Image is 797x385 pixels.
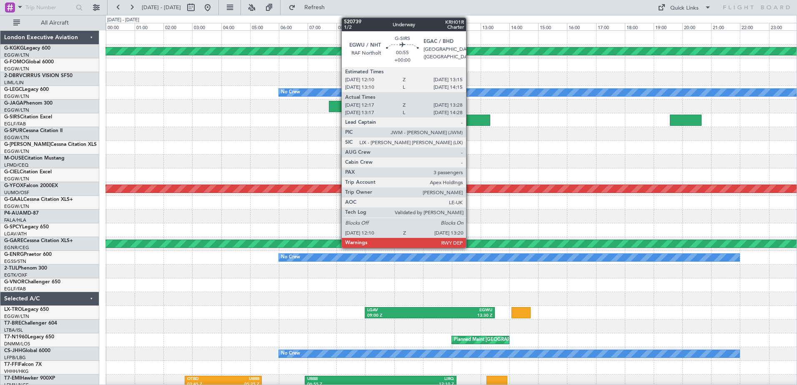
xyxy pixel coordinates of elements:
[4,245,29,251] a: EGNR/CEG
[430,307,492,313] div: EGWU
[4,128,63,133] a: G-SPURCessna Citation II
[4,142,50,147] span: G-[PERSON_NAME]
[4,217,26,223] a: FALA/HLA
[4,225,22,230] span: G-SPCY
[4,66,29,72] a: EGGW/LTN
[4,190,29,196] a: UUMO/OSF
[4,101,23,106] span: G-JAGA
[4,183,58,188] a: G-YFOXFalcon 2000EX
[4,258,26,265] a: EGSS/STN
[711,23,740,30] div: 21:00
[4,321,57,326] a: T7-BREChallenger 604
[4,60,25,65] span: G-FOMO
[4,313,29,320] a: EGGW/LTN
[192,23,221,30] div: 03:00
[25,1,73,14] input: Trip Number
[4,238,23,243] span: G-GARE
[4,376,55,381] a: T7-EMIHawker 900XP
[4,231,27,237] a: LGAV/ATH
[567,23,596,30] div: 16:00
[4,183,23,188] span: G-YFOX
[4,252,52,257] a: G-ENRGPraetor 600
[142,4,181,11] span: [DATE] - [DATE]
[394,23,423,30] div: 10:00
[4,362,19,367] span: T7-FFI
[4,115,52,120] a: G-SIRSCitation Excel
[4,87,49,92] a: G-LEGCLegacy 600
[281,251,300,264] div: No Crew
[281,86,300,99] div: No Crew
[367,307,430,313] div: LGAV
[4,348,22,353] span: CS-JHH
[4,266,47,271] a: 2-TIJLPhenom 300
[682,23,711,30] div: 20:00
[22,20,88,26] span: All Aircraft
[654,23,682,30] div: 19:00
[4,107,29,113] a: EGGW/LTN
[670,4,699,12] div: Quick Links
[4,162,28,168] a: LFMD/CEQ
[4,176,29,182] a: EGGW/LTN
[106,23,135,30] div: 00:00
[4,46,24,51] span: G-KGKG
[285,1,335,14] button: Refresh
[430,313,492,319] div: 13:30 Z
[4,280,60,285] a: G-VNORChallenger 650
[107,17,139,24] div: [DATE] - [DATE]
[4,148,29,155] a: EGGW/LTN
[538,23,567,30] div: 15:00
[4,73,73,78] a: 2-DBRVCIRRUS VISION SF50
[509,23,538,30] div: 14:00
[187,376,223,382] div: OTBD
[454,334,585,346] div: Planned Maint [GEOGRAPHIC_DATA] ([GEOGRAPHIC_DATA])
[250,23,279,30] div: 05:00
[4,142,97,147] a: G-[PERSON_NAME]Cessna Citation XLS
[4,115,20,120] span: G-SIRS
[423,23,452,30] div: 11:00
[4,156,65,161] a: M-OUSECitation Mustang
[4,286,26,292] a: EGLF/FAB
[4,170,20,175] span: G-CIEL
[4,327,23,333] a: LTBA/ISL
[279,23,308,30] div: 06:00
[4,211,39,216] a: P4-AUAMD-87
[4,355,26,361] a: LFPB/LBG
[4,135,29,141] a: EGGW/LTN
[381,376,454,382] div: LIRQ
[4,335,28,340] span: T7-N1960
[4,197,23,202] span: G-GAAL
[4,252,24,257] span: G-ENRG
[4,128,23,133] span: G-SPUR
[4,52,29,58] a: EGGW/LTN
[4,272,27,278] a: EGTK/OXF
[4,348,50,353] a: CS-JHHGlobal 6000
[221,23,250,30] div: 04:00
[367,313,430,319] div: 09:00 Z
[4,93,29,100] a: EGGW/LTN
[135,23,163,30] div: 01:00
[4,266,18,271] span: 2-TIJL
[4,73,23,78] span: 2-DBRV
[4,60,54,65] a: G-FOMOGlobal 6000
[308,23,336,30] div: 07:00
[4,362,42,367] a: T7-FFIFalcon 7X
[365,23,394,30] div: 09:00
[4,46,50,51] a: G-KGKGLegacy 600
[4,121,26,127] a: EGLF/FAB
[4,101,53,106] a: G-JAGAPhenom 300
[4,170,52,175] a: G-CIELCitation Excel
[307,376,381,382] div: UBBB
[281,347,300,360] div: No Crew
[4,203,29,210] a: EGGW/LTN
[4,307,49,312] a: LX-TROLegacy 650
[596,23,625,30] div: 17:00
[4,321,21,326] span: T7-BRE
[4,211,23,216] span: P4-AUA
[297,5,332,10] span: Refresh
[4,225,49,230] a: G-SPCYLegacy 650
[4,280,25,285] span: G-VNOR
[9,16,90,30] button: All Aircraft
[4,87,22,92] span: G-LEGC
[336,23,365,30] div: 08:00
[4,368,29,375] a: VHHH/HKG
